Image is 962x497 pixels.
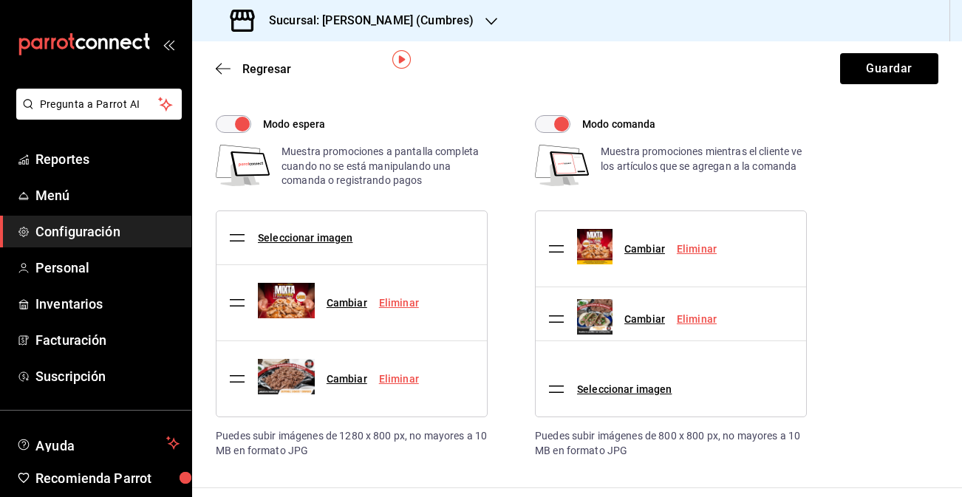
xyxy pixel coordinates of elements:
a: Eliminar [677,243,717,255]
a: Eliminar [379,373,419,385]
a: Seleccionar imagen [258,232,352,244]
a: Eliminar [379,297,419,309]
div: Muestra promociones mientras el cliente ve los artículos que se agregan a la comanda [601,145,807,193]
a: Cambiar [327,373,367,385]
img: Preview [258,359,315,394]
img: Preview [577,229,613,264]
img: Preview [258,283,315,318]
div: Puedes subir imágenes de 800 x 800 px, no mayores a 10 MB en formato JPG [535,429,807,458]
span: Pregunta a Parrot AI [40,97,159,112]
button: Regresar [216,62,291,76]
span: Regresar [242,62,291,76]
button: Pregunta a Parrot AI [16,89,182,120]
span: Configuración [35,222,180,241]
div: Puedes subir imágenes de 1280 x 800 px, no mayores a 10 MB en formato JPG [216,429,488,458]
img: Tooltip marker [392,50,411,69]
span: Modo comanda [582,117,656,132]
span: Facturación [35,330,180,350]
span: Personal [35,258,180,278]
span: Modo espera [263,117,325,132]
span: Inventarios [35,294,180,314]
button: Guardar [840,53,938,84]
span: Reportes [35,149,180,169]
button: open_drawer_menu [163,38,174,50]
a: Cambiar [624,243,665,255]
span: Ayuda [35,434,160,452]
div: Muestra promociones a pantalla completa cuando no se está manipulando una comanda o registrando p... [282,145,488,193]
h3: Sucursal: [PERSON_NAME] (Cumbres) [257,12,474,30]
a: Pregunta a Parrot AI [10,107,182,123]
span: Recomienda Parrot [35,468,180,488]
a: Seleccionar imagen [577,383,672,395]
span: Menú [35,185,180,205]
a: Cambiar [327,297,367,309]
span: Suscripción [35,366,180,386]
